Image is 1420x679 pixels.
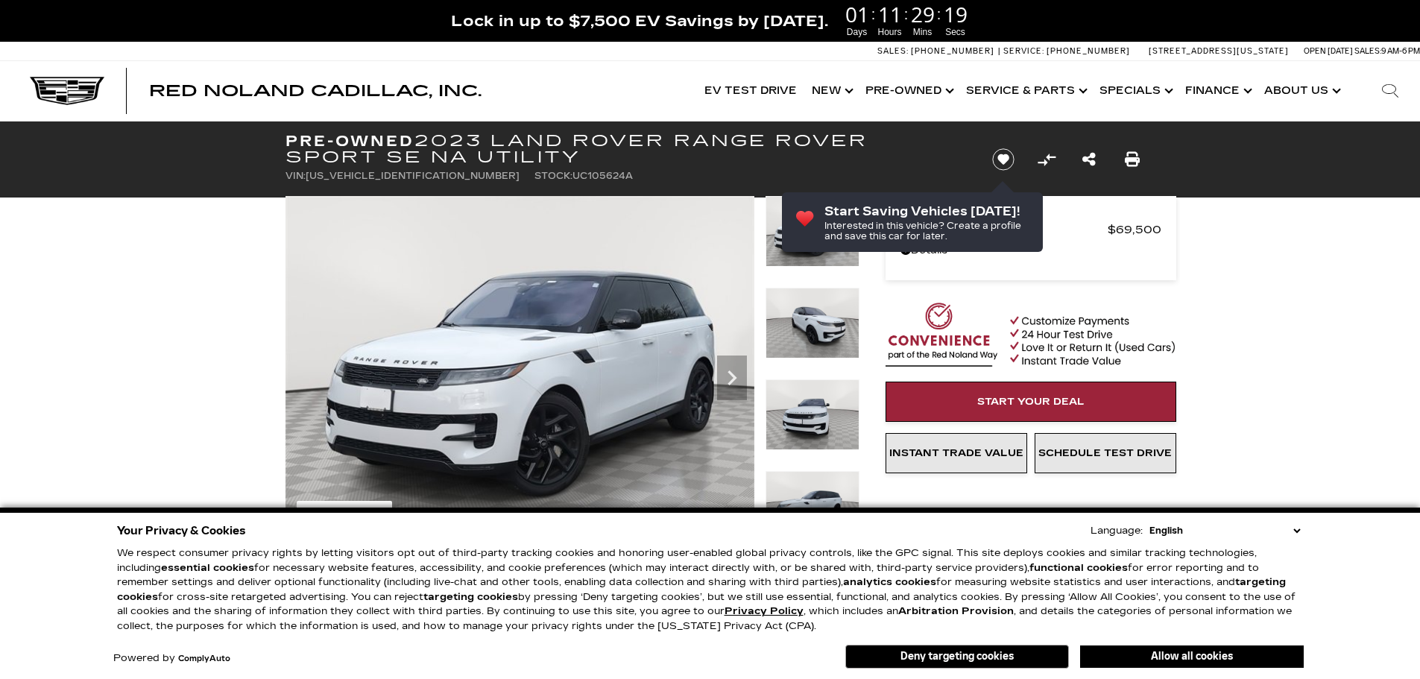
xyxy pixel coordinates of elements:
div: Language: [1091,526,1143,536]
img: Cadillac Dark Logo with Cadillac White Text [30,77,104,105]
h1: 2023 Land Rover Range Rover Sport SE NA Utility [285,133,968,165]
span: $69,500 [1108,219,1161,240]
span: Open [DATE] [1304,46,1353,56]
strong: essential cookies [161,562,254,574]
strong: functional cookies [1029,562,1128,574]
a: Start Your Deal [886,382,1176,422]
select: Language Select [1146,523,1304,538]
span: [PHONE_NUMBER] [911,46,994,56]
span: VIN: [285,171,306,181]
img: Used 2023 White Land Rover SE image 2 [766,288,859,359]
div: (30) Photos [297,501,392,537]
span: Sales: [1354,46,1381,56]
img: Used 2023 White Land Rover SE image 1 [285,196,754,548]
a: Service: [PHONE_NUMBER] [998,47,1134,55]
span: 19 [941,4,970,25]
a: Privacy Policy [725,605,804,617]
a: Print this Pre-Owned 2023 Land Rover Range Rover Sport SE NA Utility [1125,149,1140,170]
span: Start Your Deal [977,396,1085,408]
span: : [871,3,876,25]
span: Service: [1003,46,1044,56]
span: Secs [941,25,970,39]
span: Red Noland Cadillac, Inc. [149,82,482,100]
a: Close [1395,7,1413,25]
button: Save vehicle [987,148,1020,171]
span: [US_VEHICLE_IDENTIFICATION_NUMBER] [306,171,520,181]
a: New [804,61,858,121]
a: EV Test Drive [697,61,804,121]
a: Details [900,240,1161,261]
span: Your Privacy & Cookies [117,520,246,541]
span: Days [843,25,871,39]
strong: Pre-Owned [285,132,414,150]
span: Hours [876,25,904,39]
button: Deny targeting cookies [845,645,1069,669]
a: Red Noland Cadillac, Inc. [149,83,482,98]
strong: Arbitration Provision [898,605,1014,617]
span: 11 [876,4,904,25]
img: Used 2023 White Land Rover SE image 4 [766,471,859,542]
div: Powered by [113,654,230,663]
img: Used 2023 White Land Rover SE image 3 [766,379,859,450]
span: 9 AM-6 PM [1381,46,1420,56]
strong: analytics cookies [843,576,936,588]
a: Sales: [PHONE_NUMBER] [877,47,998,55]
span: 29 [909,4,937,25]
button: Allow all cookies [1080,645,1304,668]
p: We respect consumer privacy rights by letting visitors opt out of third-party tracking cookies an... [117,546,1304,634]
a: Service & Parts [959,61,1092,121]
a: Red [PERSON_NAME] $69,500 [900,219,1161,240]
span: 01 [843,4,871,25]
button: Compare vehicle [1035,148,1058,171]
span: Sales: [877,46,909,56]
a: [STREET_ADDRESS][US_STATE] [1149,46,1289,56]
strong: targeting cookies [117,576,1286,603]
strong: targeting cookies [423,591,518,603]
a: Instant Trade Value [886,433,1027,473]
a: Pre-Owned [858,61,959,121]
a: ComplyAuto [178,654,230,663]
span: Red [PERSON_NAME] [900,219,1108,240]
a: Specials [1092,61,1178,121]
a: Finance [1178,61,1257,121]
span: : [904,3,909,25]
span: Instant Trade Value [889,447,1023,459]
span: Mins [909,25,937,39]
a: About Us [1257,61,1345,121]
span: [PHONE_NUMBER] [1047,46,1130,56]
a: Share this Pre-Owned 2023 Land Rover Range Rover Sport SE NA Utility [1082,149,1096,170]
img: Used 2023 White Land Rover SE image 1 [766,196,859,267]
span: Stock: [534,171,572,181]
div: Next [717,356,747,400]
span: : [937,3,941,25]
span: UC105624A [572,171,633,181]
span: Schedule Test Drive [1038,447,1172,459]
a: Schedule Test Drive [1035,433,1176,473]
span: Lock in up to $7,500 EV Savings by [DATE]. [451,11,828,31]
